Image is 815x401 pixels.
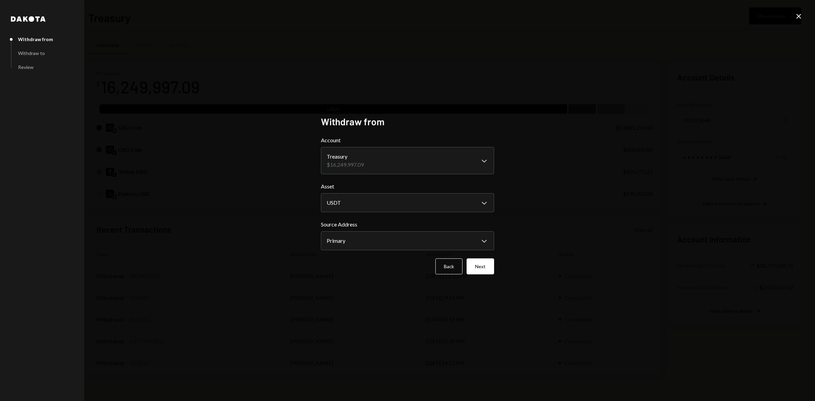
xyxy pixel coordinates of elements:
[321,147,494,174] button: Account
[435,258,463,274] button: Back
[18,50,45,56] div: Withdraw to
[467,258,494,274] button: Next
[18,36,53,42] div: Withdraw from
[321,220,494,229] label: Source Address
[321,182,494,190] label: Asset
[321,231,494,250] button: Source Address
[18,64,34,70] div: Review
[321,136,494,144] label: Account
[321,115,494,128] h2: Withdraw from
[321,193,494,212] button: Asset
